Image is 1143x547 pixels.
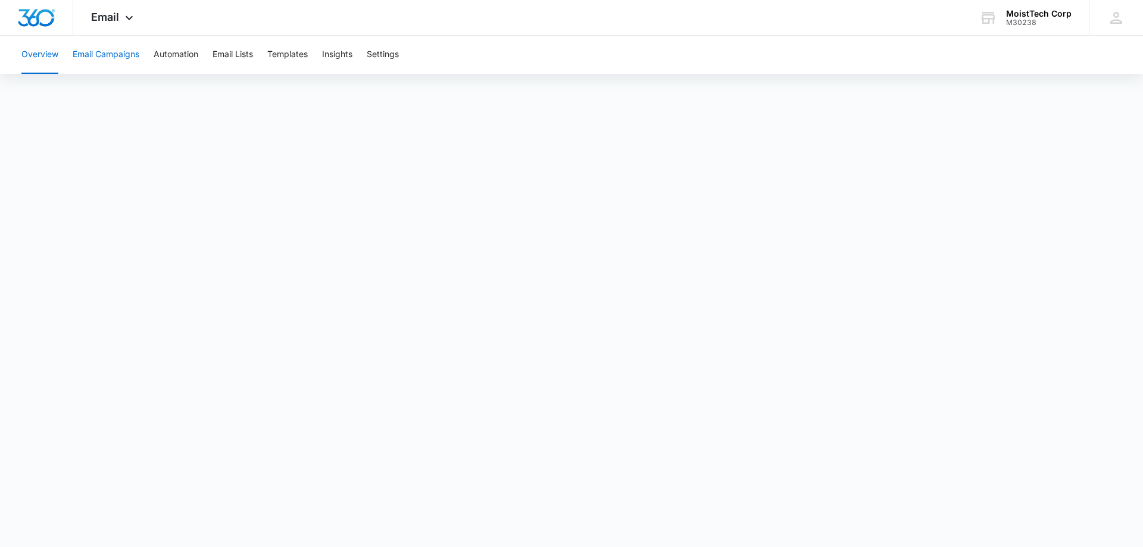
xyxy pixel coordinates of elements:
div: account id [1006,18,1072,27]
div: account name [1006,9,1072,18]
button: Email Campaigns [73,36,139,74]
button: Overview [21,36,58,74]
button: Automation [154,36,198,74]
button: Settings [367,36,399,74]
button: Insights [322,36,352,74]
button: Email Lists [213,36,253,74]
span: Email [91,11,119,23]
button: Templates [267,36,308,74]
